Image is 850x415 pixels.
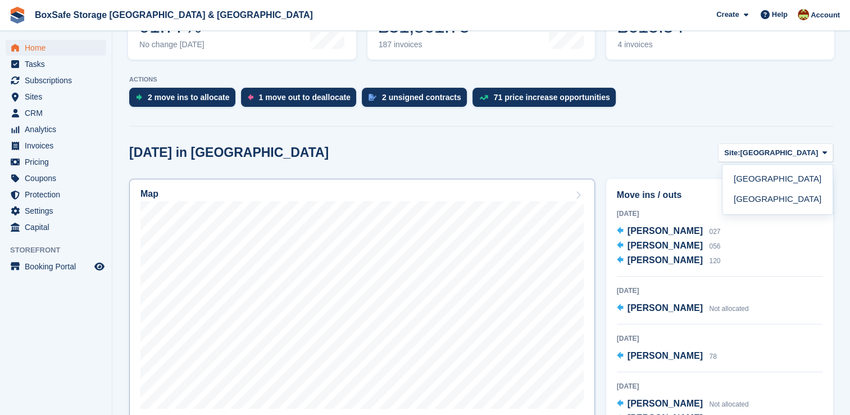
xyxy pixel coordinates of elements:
a: [PERSON_NAME] 056 [617,239,721,254]
a: [PERSON_NAME] 78 [617,349,717,364]
a: [GEOGRAPHIC_DATA] [727,169,828,190]
div: [DATE] [617,209,822,219]
span: [PERSON_NAME] [628,399,703,408]
img: Kim [798,9,809,20]
a: 71 price increase opportunities [472,88,621,112]
a: menu [6,219,106,235]
button: Site: [GEOGRAPHIC_DATA] [718,143,833,162]
span: Site: [724,147,740,159]
span: Help [772,9,788,20]
span: 120 [709,257,720,265]
a: menu [6,154,106,170]
span: [PERSON_NAME] [628,241,703,250]
a: [GEOGRAPHIC_DATA] [727,190,828,210]
span: Invoices [25,138,92,154]
span: [PERSON_NAME] [628,255,703,265]
a: menu [6,89,106,105]
div: 2 move ins to allocate [148,93,230,102]
img: contract_signature_icon-13c848040528278c33f63329250d36e43548de30e8caae1d1a13099fd9432cc5.svg [369,94,376,101]
div: 2 unsigned contracts [382,93,461,102]
a: menu [6,40,106,56]
span: Pricing [25,154,92,170]
a: menu [6,170,106,186]
h2: [DATE] in [GEOGRAPHIC_DATA] [129,145,329,160]
h2: Map [140,189,158,199]
h2: Move ins / outs [617,188,822,202]
span: Create [716,9,739,20]
div: [DATE] [617,286,822,296]
span: Not allocated [709,305,748,313]
div: 1 move out to deallocate [259,93,351,102]
span: [PERSON_NAME] [628,351,703,360]
img: move_outs_to_deallocate_icon-f764333ba52eb49d3ac5e1228854f67142a1ed5810a6f6cc68b1a99e826820c5.svg [248,94,253,101]
a: Preview store [93,260,106,273]
span: Tasks [25,56,92,72]
a: menu [6,259,106,274]
div: [DATE] [617,381,822,391]
span: 78 [709,353,716,360]
a: menu [6,121,106,137]
a: 2 move ins to allocate [129,88,241,112]
a: menu [6,138,106,154]
span: Capital [25,219,92,235]
div: No change [DATE] [139,40,204,49]
a: [PERSON_NAME] 120 [617,254,721,268]
span: Subscriptions [25,73,92,88]
span: 056 [709,242,720,250]
a: BoxSafe Storage [GEOGRAPHIC_DATA] & [GEOGRAPHIC_DATA] [30,6,317,24]
span: Analytics [25,121,92,137]
img: move_ins_to_allocate_icon-fdf77a2bb77ea45bf5b3d319d69a93e2d87916cf1d5bf7949dd705db3b84f3ca.svg [136,94,142,101]
span: 027 [709,228,720,236]
a: [PERSON_NAME] 027 [617,224,721,239]
div: [DATE] [617,333,822,344]
a: menu [6,187,106,202]
span: Storefront [10,245,112,256]
span: Account [811,10,840,21]
span: [PERSON_NAME] [628,226,703,236]
p: ACTIONS [129,76,833,83]
span: Home [25,40,92,56]
span: [GEOGRAPHIC_DATA] [740,147,818,159]
a: 2 unsigned contracts [362,88,472,112]
span: Protection [25,187,92,202]
span: Not allocated [709,400,748,408]
span: Booking Portal [25,259,92,274]
a: 1 move out to deallocate [241,88,362,112]
div: 71 price increase opportunities [494,93,610,102]
a: menu [6,203,106,219]
div: 4 invoices [617,40,694,49]
span: Settings [25,203,92,219]
img: price_increase_opportunities-93ffe204e8149a01c8c9dc8f82e8f89637d9d84a8eef4429ea346261dce0b2c0.svg [479,95,488,100]
span: CRM [25,105,92,121]
a: menu [6,56,106,72]
span: Coupons [25,170,92,186]
span: [PERSON_NAME] [628,303,703,313]
a: menu [6,73,106,88]
div: 187 invoices [379,40,470,49]
a: menu [6,105,106,121]
a: [PERSON_NAME] Not allocated [617,397,749,412]
a: [PERSON_NAME] Not allocated [617,301,749,316]
img: stora-icon-8386f47178a22dfd0bd8f6a31ec36ba5ce8667c1dd55bd0f319d3a0aa187defe.svg [9,7,26,24]
span: Sites [25,89,92,105]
